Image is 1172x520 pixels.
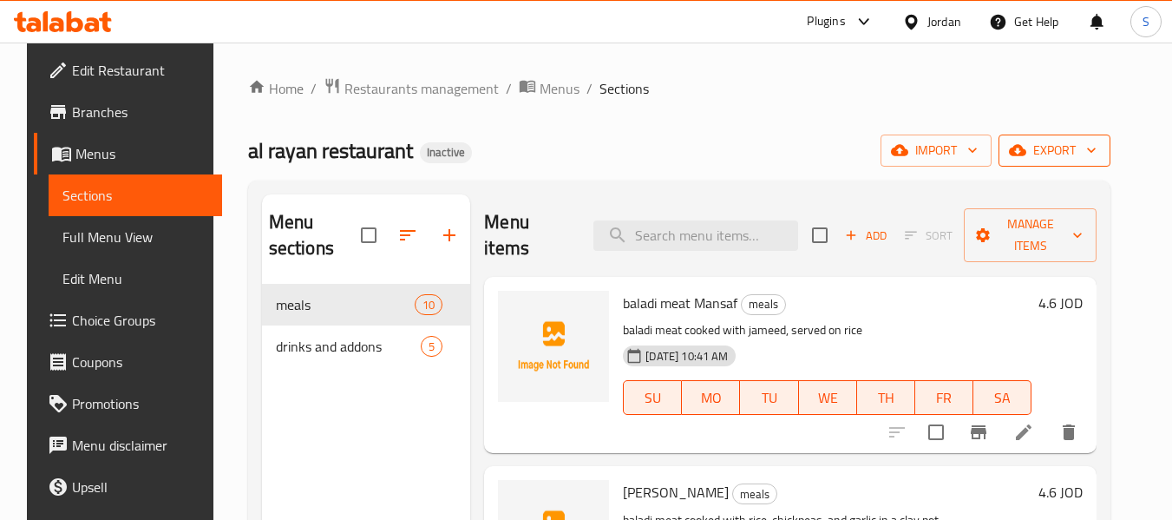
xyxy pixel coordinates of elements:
nav: breadcrumb [248,77,1110,100]
span: meals [742,294,785,314]
button: delete [1048,411,1090,453]
button: import [881,135,992,167]
span: baladi meat Mansaf [623,290,737,316]
span: Coupons [72,352,209,372]
div: items [421,336,442,357]
h2: Menu sections [269,209,362,261]
button: TH [857,380,915,415]
span: Select to update [918,414,954,451]
span: Menus [75,143,209,164]
span: Full Menu View [62,227,209,247]
span: Restaurants management [344,78,499,99]
span: Branches [72,102,209,122]
button: MO [682,380,740,415]
span: Select all sections [350,217,387,253]
span: MO [689,385,733,411]
span: Menu disclaimer [72,435,209,456]
span: TU [747,385,791,411]
a: Branches [34,91,223,133]
h6: 4.6 JOD [1038,480,1083,504]
span: SA [980,385,1025,411]
button: Add [838,222,894,249]
span: Edit Restaurant [72,60,209,81]
span: WE [806,385,850,411]
span: Add [842,226,889,246]
a: Coupons [34,341,223,383]
div: Jordan [927,12,961,31]
span: meals [733,484,776,504]
a: Edit Menu [49,258,223,299]
span: 10 [416,297,442,313]
p: baladi meat cooked with jameed, served on rice [623,319,1031,341]
a: Full Menu View [49,216,223,258]
span: Select section [802,217,838,253]
span: Upsell [72,477,209,497]
a: Menus [519,77,579,100]
span: Menus [540,78,579,99]
div: meals10 [262,284,471,326]
li: / [311,78,317,99]
a: Choice Groups [34,299,223,341]
span: al rayan restaurant [248,131,413,170]
span: 5 [422,339,442,355]
span: meals [276,294,415,315]
span: Manage items [978,214,1083,257]
nav: Menu sections [262,277,471,374]
div: meals [732,484,777,504]
li: / [586,78,593,99]
div: Plugins [807,11,845,32]
li: / [506,78,512,99]
h2: Menu items [484,209,573,261]
span: Select section first [894,222,964,249]
span: Promotions [72,393,209,414]
span: Sort sections [387,214,429,256]
a: Restaurants management [324,77,499,100]
h6: 4.6 JOD [1038,291,1083,315]
button: WE [799,380,857,415]
button: Branch-specific-item [958,411,999,453]
button: export [998,135,1110,167]
div: meals [741,294,786,315]
img: baladi meat Mansaf [498,291,609,402]
span: Edit Menu [62,268,209,289]
a: Edit menu item [1013,422,1034,443]
a: Menu disclaimer [34,425,223,466]
span: Sections [599,78,649,99]
span: [PERSON_NAME] [623,479,729,505]
span: [DATE] 10:41 AM [638,348,735,365]
span: drinks and addons [276,336,421,357]
span: S [1143,12,1149,31]
a: Menus [34,133,223,174]
span: Add item [838,222,894,249]
a: Edit Restaurant [34,49,223,91]
div: items [415,294,442,315]
button: FR [915,380,973,415]
span: Choice Groups [72,310,209,331]
span: FR [922,385,966,411]
div: Inactive [420,142,472,163]
span: import [894,140,978,161]
button: Add section [429,214,470,256]
span: TH [864,385,908,411]
button: SA [973,380,1031,415]
button: TU [740,380,798,415]
div: drinks and addons5 [262,326,471,367]
span: Inactive [420,145,472,160]
span: Sections [62,185,209,206]
span: SU [631,385,675,411]
a: Sections [49,174,223,216]
input: search [593,221,798,251]
button: SU [623,380,682,415]
span: export [1012,140,1097,161]
a: Promotions [34,383,223,425]
a: Home [248,78,304,99]
button: Manage items [964,208,1097,262]
a: Upsell [34,466,223,508]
